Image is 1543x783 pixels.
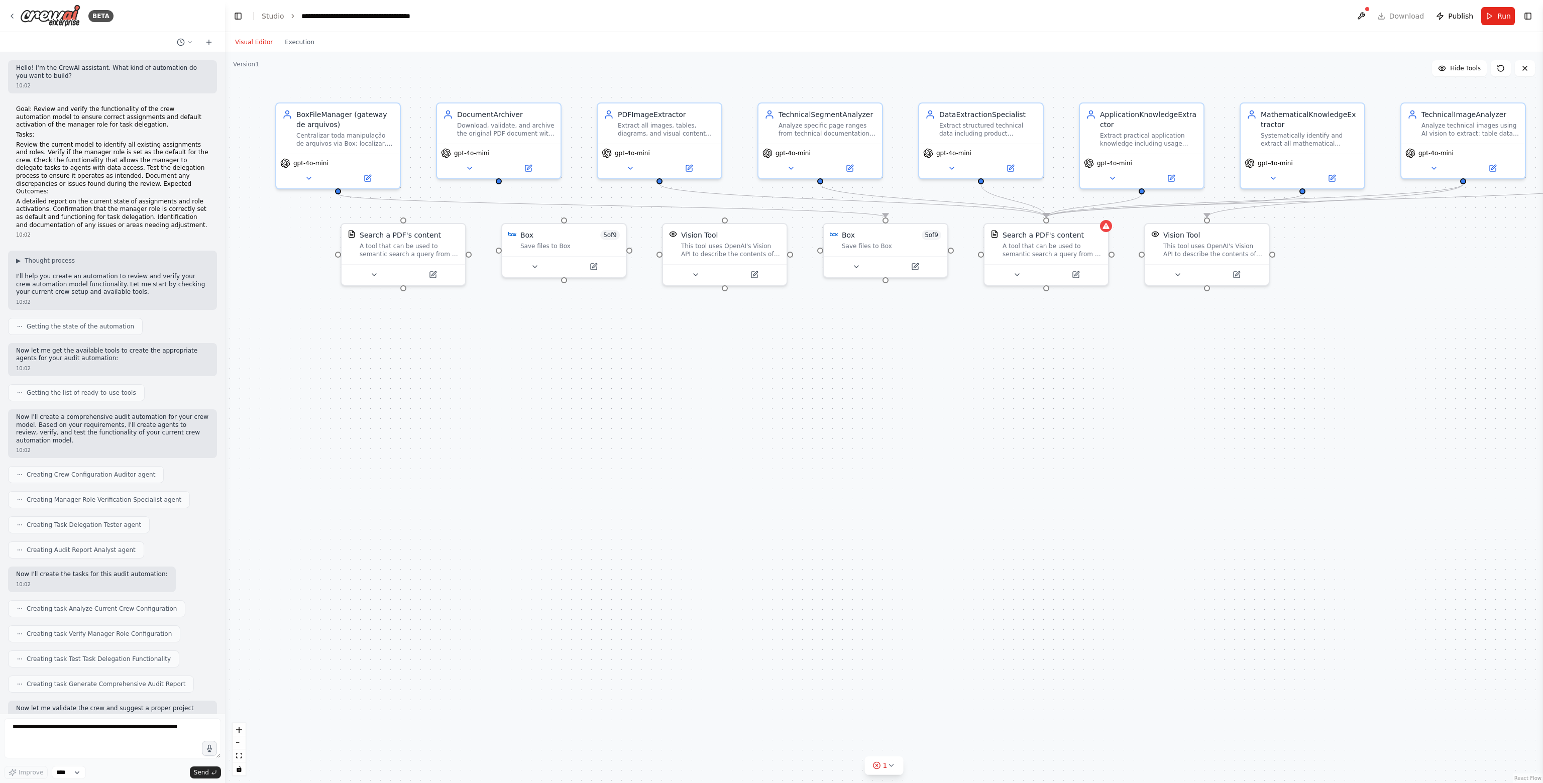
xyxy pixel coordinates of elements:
[16,705,209,720] p: Now let me validate the crew and suggest a proper project name:
[1303,172,1360,184] button: Open in side panel
[16,446,209,454] div: 10:02
[16,141,209,196] p: Review the current model to identify all existing assignments and roles. Verify if the manager ro...
[341,223,466,286] div: PDFSearchToolSearch a PDF's contentA tool that can be used to semantic search a query from a PDF'...
[865,756,904,775] button: 1
[233,762,246,775] button: toggle interactivity
[681,242,781,258] div: This tool uses OpenAI's Vision API to describe the contents of an image.
[520,242,620,250] div: Save files to Box
[990,230,999,238] img: PDFSearchTool
[27,322,134,330] span: Getting the state of the automation
[16,273,209,296] p: I'll help you create an automation to review and verify your crew automation model functionality....
[88,10,114,22] div: BETA
[726,269,783,281] button: Open in side panel
[231,9,245,23] button: Hide left sidebar
[1450,64,1481,72] span: Hide Tools
[922,230,941,240] span: Number of enabled actions
[1003,242,1102,258] div: A tool that can be used to semantic search a query from a PDF's content.
[27,655,171,663] span: Creating task Test Task Delegation Functionality
[1079,102,1204,189] div: ApplicationKnowledgeExtractorExtract practical application knowledge including usage guidelines, ...
[173,36,197,48] button: Switch to previous chat
[1240,102,1365,189] div: MathematicalKnowledgeExtractorSystematically identify and extract all mathematical formulas, equa...
[1421,122,1519,138] div: Analyze technical images using AI vision to extract: table data, chart values, technical specific...
[1497,11,1511,21] span: Run
[500,162,557,174] button: Open in side panel
[454,149,489,157] span: gpt-4o-mini
[1481,7,1515,25] button: Run
[16,64,209,80] p: Hello! I'm the CrewAI assistant. What kind of automation do you want to build?
[1418,149,1454,157] span: gpt-4o-mini
[918,102,1044,179] div: DataExtractionSpecialistExtract structured technical data including product specifications, perfo...
[501,223,627,278] div: BoxBox5of9Save files to Box
[1514,775,1541,781] a: React Flow attribution
[16,581,168,588] div: 10:02
[293,159,328,167] span: gpt-4o-mini
[618,109,715,120] div: PDFImageExtractor
[821,162,878,174] button: Open in side panel
[615,149,650,157] span: gpt-4o-mini
[16,257,75,265] button: ▶Thought process
[842,230,855,240] div: Box
[1144,223,1270,286] div: VisionToolVision ToolThis tool uses OpenAI's Vision API to describe the contents of an image.
[1163,242,1263,258] div: This tool uses OpenAI's Vision API to describe the contents of an image.
[16,413,209,444] p: Now I'll create a comprehensive audit automation for your crew model. Based on your requirements,...
[233,749,246,762] button: fit view
[279,36,320,48] button: Execution
[618,122,715,138] div: Extract all images, tables, diagrams, and visual content from PDF pages and save them with organi...
[16,257,21,265] span: ▶
[1464,162,1521,174] button: Open in side panel
[457,109,555,120] div: DocumentArchiver
[681,230,718,240] div: Vision Tool
[16,82,209,89] div: 10:02
[1258,159,1293,167] span: gpt-4o-mini
[982,162,1039,174] button: Open in side panel
[1041,194,1147,217] g: Edge from 6ee3f585-83fd-4b73-990d-9f034e5c9af6 to ccb55b39-e5a9-434a-a798-0740a0480a2c
[296,132,394,148] div: Centralizar toda manipulação de arquivos via Box: localizar, recuperar, salvar e entregar arquivo...
[194,768,209,776] span: Send
[19,768,43,776] span: Improve
[939,122,1037,138] div: Extract structured technical data including product specifications, performance tables, dimension...
[190,766,221,778] button: Send
[1151,230,1159,238] img: VisionTool
[669,230,677,238] img: VisionTool
[779,109,876,120] div: TechnicalSegmentAnalyzer
[27,496,181,504] span: Creating Manager Role Verification Specialist agent
[16,365,209,372] div: 10:02
[20,5,80,27] img: Logo
[939,109,1037,120] div: DataExtractionSpecialist
[1097,159,1132,167] span: gpt-4o-mini
[1003,230,1084,240] div: Search a PDF's content
[16,298,209,306] div: 10:02
[654,184,1051,217] g: Edge from 6bff96c9-5203-4f3d-877b-c41d0d8676f1 to ccb55b39-e5a9-434a-a798-0740a0480a2c
[883,760,888,770] span: 1
[936,149,971,157] span: gpt-4o-mini
[565,261,622,273] button: Open in side panel
[27,630,172,638] span: Creating task Verify Manager Role Configuration
[1448,11,1473,21] span: Publish
[597,102,722,179] div: PDFImageExtractorExtract all images, tables, diagrams, and visual content from PDF pages and save...
[1432,60,1487,76] button: Hide Tools
[27,521,141,529] span: Creating Task Delegation Tester agent
[779,122,876,138] div: Analyze specific page ranges from technical documentation and classify content types: product spe...
[229,36,279,48] button: Visual Editor
[27,605,177,613] span: Creating task Analyze Current Crew Configuration
[16,571,168,579] p: Now I'll create the tasks for this audit automation:
[4,766,48,779] button: Improve
[25,257,75,265] span: Thought process
[360,242,459,258] div: A tool that can be used to semantic search a query from a PDF's content.
[202,741,217,756] button: Click to speak your automation idea
[296,109,394,130] div: BoxFileManager (gateway de arquivos)
[339,172,396,184] button: Open in side panel
[1432,7,1477,25] button: Publish
[1100,132,1197,148] div: Extract practical application knowledge including usage guidelines, selection criteria, installat...
[27,389,136,397] span: Getting the list of ready-to-use tools
[660,162,717,174] button: Open in side panel
[1047,269,1104,281] button: Open in side panel
[1143,172,1199,184] button: Open in side panel
[27,680,185,688] span: Creating task Generate Comprehensive Audit Report
[333,194,891,217] g: Edge from 057c4af6-c4e1-40cd-b862-9a14d8ea8d34 to d54d5c4e-2ab4-48ec-a48b-9900403d5e06
[1400,102,1526,179] div: TechnicalImageAnalyzerAnalyze technical images using AI vision to extract: table data, chart valu...
[27,471,155,479] span: Creating Crew Configuration Auditor agent
[1208,269,1265,281] button: Open in side panel
[457,122,555,138] div: Download, validate, and archive the original PDF document with complete traceability and legal-gr...
[360,230,441,240] div: Search a PDF's content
